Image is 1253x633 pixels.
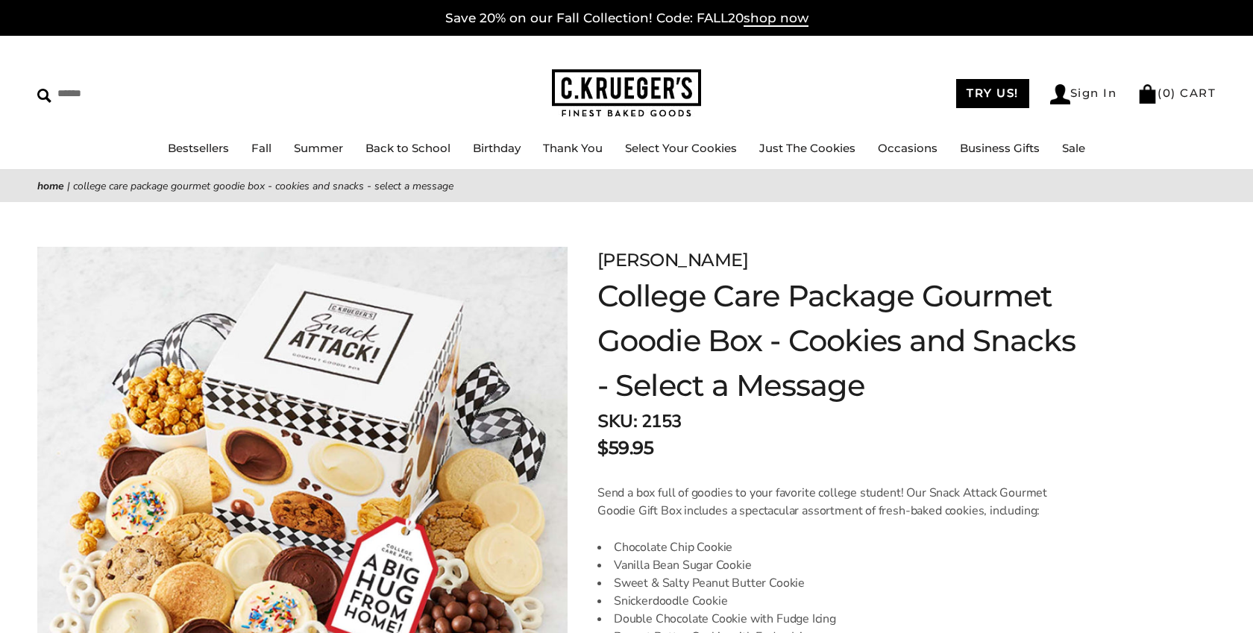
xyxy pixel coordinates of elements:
[445,10,808,27] a: Save 20% on our Fall Collection! Code: FALL20shop now
[597,274,1077,408] h1: College Care Package Gourmet Goodie Box - Cookies and Snacks - Select a Message
[365,141,450,155] a: Back to School
[1163,86,1172,100] span: 0
[744,10,808,27] span: shop now
[597,556,1077,574] li: Vanilla Bean Sugar Cookie
[597,592,1077,610] li: Snickerdoodle Cookie
[597,538,1077,556] li: Chocolate Chip Cookie
[625,141,737,155] a: Select Your Cookies
[552,69,701,118] img: C.KRUEGER'S
[597,435,653,462] p: $59.95
[473,141,521,155] a: Birthday
[956,79,1029,108] a: TRY US!
[759,141,855,155] a: Just The Cookies
[878,141,938,155] a: Occasions
[597,610,1077,628] li: Double Chocolate Cookie with Fudge Icing
[251,141,271,155] a: Fall
[37,82,215,105] input: Search
[294,141,343,155] a: Summer
[1050,84,1070,104] img: Account
[37,89,51,103] img: Search
[73,179,453,193] span: College Care Package Gourmet Goodie Box - Cookies and Snacks - Select a Message
[1050,84,1117,104] a: Sign In
[641,409,682,433] span: 2153
[597,574,1077,592] li: Sweet & Salty Peanut Butter Cookie
[37,179,64,193] a: Home
[1062,141,1085,155] a: Sale
[37,177,1216,195] nav: breadcrumbs
[597,484,1077,520] p: Send a box full of goodies to your favorite college student! Our Snack Attack Gourmet Goodie Gift...
[960,141,1040,155] a: Business Gifts
[67,179,70,193] span: |
[1137,86,1216,100] a: (0) CART
[543,141,603,155] a: Thank You
[1137,84,1158,104] img: Bag
[597,409,637,433] strong: SKU:
[597,247,1077,274] p: [PERSON_NAME]
[168,141,229,155] a: Bestsellers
